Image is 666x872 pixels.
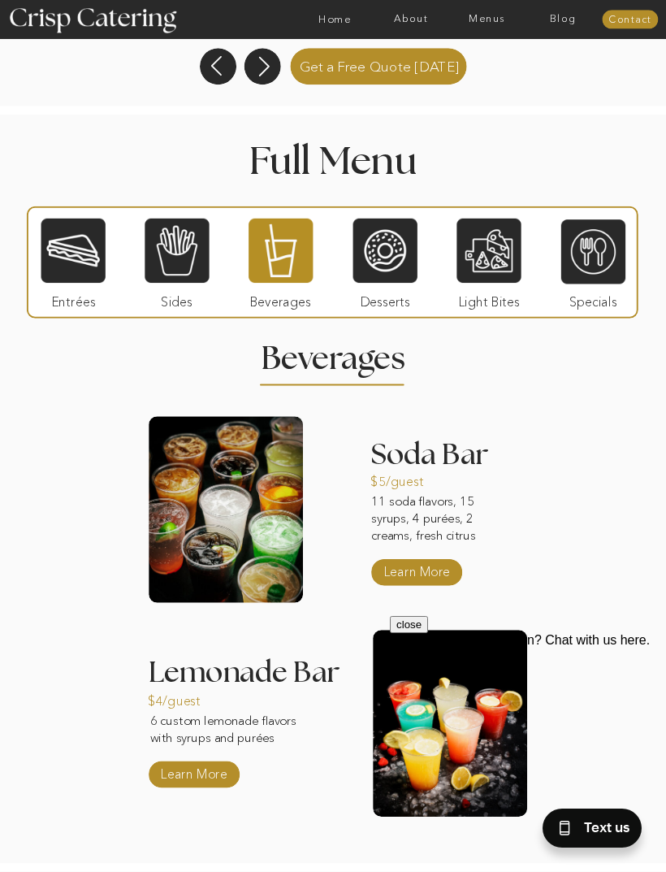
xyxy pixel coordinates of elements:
p: 6 custom lemonade flavors with syrups and purées [150,713,304,766]
a: Home [297,14,374,25]
p: $4/guest [148,683,222,715]
p: Entrées [37,284,110,316]
p: Specials [556,284,630,316]
iframe: podium webchat widget prompt [390,616,666,811]
a: Menus [449,14,525,25]
p: Beverages [244,284,318,316]
a: Learn More [157,756,231,788]
a: Learn More [380,553,454,586]
a: Get a Free Quote [DATE] [286,46,473,85]
p: Sides [140,284,214,316]
h3: Soda Bar [371,441,525,472]
a: Contact [602,15,658,26]
h3: Lemonade Bar [149,658,343,688]
p: $5/guest [370,462,444,495]
p: 11 soda flavors, 15 syrups, 4 purées, 2 creams, fresh citrus [371,493,509,547]
a: About [373,14,449,25]
p: Light Bites [452,284,526,316]
h1: Full Menu [179,143,487,176]
p: Desserts [348,284,422,316]
h2: Beverages [261,344,405,366]
a: Blog [525,14,601,25]
iframe: podium webchat widget bubble [504,791,666,872]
